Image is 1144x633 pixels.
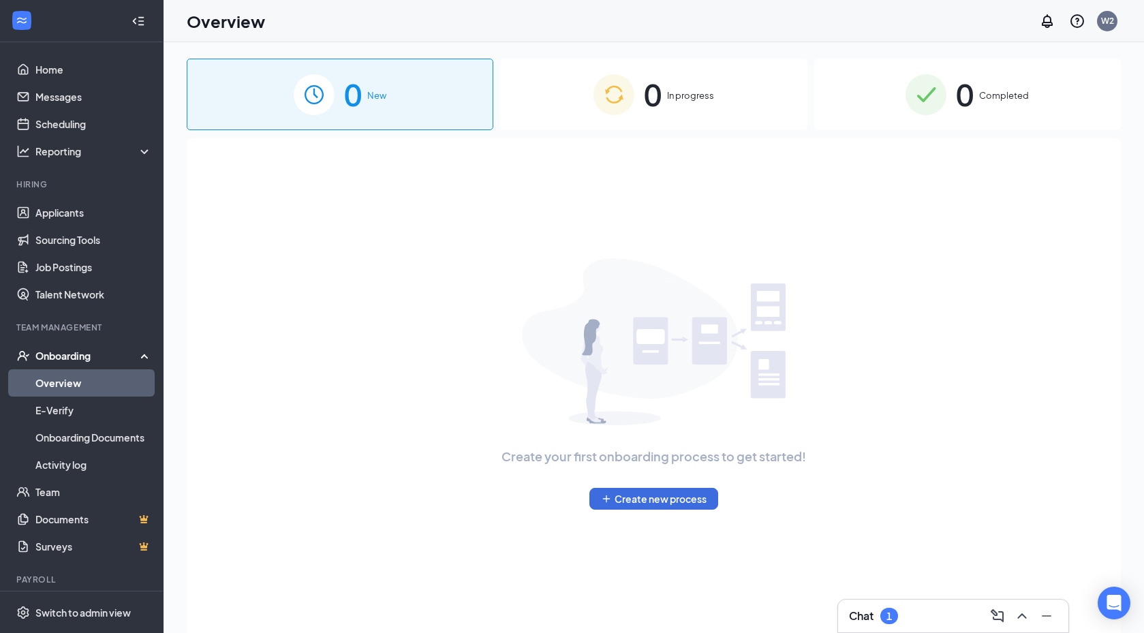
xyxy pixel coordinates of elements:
[367,89,386,102] span: New
[15,14,29,27] svg: WorkstreamLogo
[956,71,974,118] span: 0
[1036,605,1057,627] button: Minimize
[886,611,892,622] div: 1
[35,226,152,253] a: Sourcing Tools
[35,110,152,138] a: Scheduling
[601,493,612,504] svg: Plus
[1038,608,1055,624] svg: Minimize
[35,451,152,478] a: Activity log
[989,608,1006,624] svg: ComposeMessage
[35,281,152,308] a: Talent Network
[16,144,30,158] svg: Analysis
[35,478,152,506] a: Team
[16,179,149,190] div: Hiring
[344,71,362,118] span: 0
[35,533,152,560] a: SurveysCrown
[987,605,1008,627] button: ComposeMessage
[35,199,152,226] a: Applicants
[35,144,153,158] div: Reporting
[35,424,152,451] a: Onboarding Documents
[132,14,145,28] svg: Collapse
[35,506,152,533] a: DocumentsCrown
[1069,13,1085,29] svg: QuestionInfo
[16,349,30,362] svg: UserCheck
[644,71,662,118] span: 0
[35,369,152,397] a: Overview
[35,253,152,281] a: Job Postings
[35,606,131,619] div: Switch to admin view
[589,488,718,510] button: PlusCreate new process
[849,608,874,623] h3: Chat
[667,89,714,102] span: In progress
[16,322,149,333] div: Team Management
[16,574,149,585] div: Payroll
[1011,605,1033,627] button: ChevronUp
[187,10,265,33] h1: Overview
[979,89,1029,102] span: Completed
[501,447,806,466] span: Create your first onboarding process to get started!
[35,56,152,83] a: Home
[35,349,140,362] div: Onboarding
[1098,587,1130,619] div: Open Intercom Messenger
[1014,608,1030,624] svg: ChevronUp
[35,83,152,110] a: Messages
[1101,15,1114,27] div: W2
[1039,13,1055,29] svg: Notifications
[16,606,30,619] svg: Settings
[35,397,152,424] a: E-Verify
